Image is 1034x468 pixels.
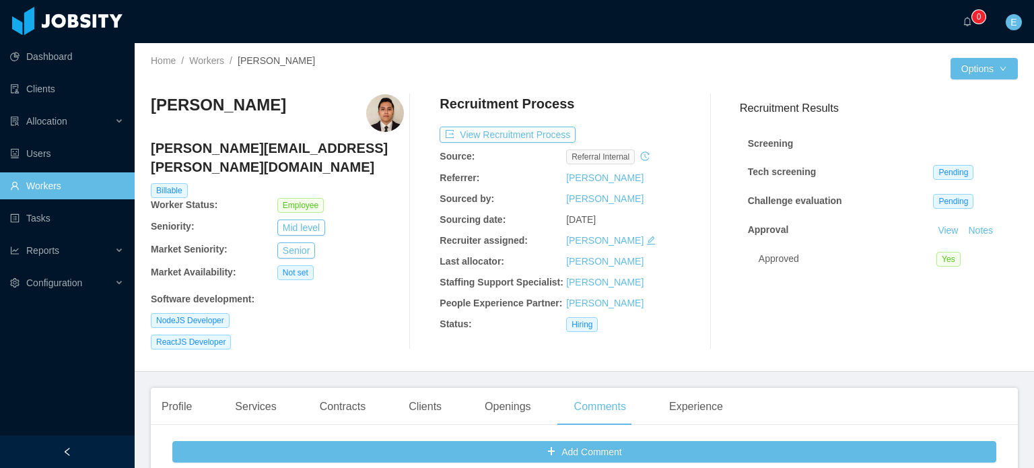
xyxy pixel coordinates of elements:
b: Last allocator: [440,256,504,267]
a: icon: userWorkers [10,172,124,199]
i: icon: line-chart [10,246,20,255]
a: [PERSON_NAME] [566,256,644,267]
b: Market Availability: [151,267,236,277]
strong: Screening [748,138,794,149]
img: a7737ce5-3d82-448f-bc68-6d8eb5662f60_66f3393cb4819-400w.png [366,94,404,132]
b: Recruiter assigned: [440,235,528,246]
b: Market Seniority: [151,244,228,255]
a: icon: auditClients [10,75,124,102]
span: NodeJS Developer [151,313,230,328]
a: [PERSON_NAME] [566,172,644,183]
div: Profile [151,388,203,426]
div: Approved [759,252,936,266]
span: Configuration [26,277,82,288]
span: Employee [277,198,324,213]
button: icon: exportView Recruitment Process [440,127,576,143]
b: Referrer: [440,172,479,183]
b: Seniority: [151,221,195,232]
b: Status: [440,319,471,329]
a: [PERSON_NAME] [566,235,644,246]
button: Optionsicon: down [951,58,1018,79]
b: Sourcing date: [440,214,506,225]
span: [PERSON_NAME] [238,55,315,66]
a: icon: profileTasks [10,205,124,232]
strong: Tech screening [748,166,817,177]
a: icon: robotUsers [10,140,124,167]
a: [PERSON_NAME] [566,298,644,308]
a: [PERSON_NAME] [566,277,644,288]
i: icon: history [640,152,650,161]
span: Yes [936,252,961,267]
b: Worker Status: [151,199,217,210]
span: ReactJS Developer [151,335,231,349]
span: [DATE] [566,214,596,225]
i: icon: solution [10,116,20,126]
div: Experience [658,388,734,426]
div: Contracts [309,388,376,426]
span: E [1010,14,1016,30]
div: Services [224,388,287,426]
span: Billable [151,183,188,198]
i: icon: edit [646,236,656,245]
button: Notes [963,223,998,239]
span: Referral internal [566,149,635,164]
b: Staffing Support Specialist: [440,277,563,288]
h4: [PERSON_NAME][EMAIL_ADDRESS][PERSON_NAME][DOMAIN_NAME] [151,139,404,176]
span: / [181,55,184,66]
a: icon: pie-chartDashboard [10,43,124,70]
strong: Approval [748,224,789,235]
span: Allocation [26,116,67,127]
button: Mid level [277,220,325,236]
a: View [933,225,963,236]
b: People Experience Partner: [440,298,562,308]
span: Hiring [566,317,598,332]
div: Clients [398,388,452,426]
b: Sourced by: [440,193,494,204]
h4: Recruitment Process [440,94,574,113]
a: Workers [189,55,224,66]
h3: Recruitment Results [740,100,1018,116]
b: Source: [440,151,475,162]
span: Pending [933,194,973,209]
strong: Challenge evaluation [748,195,842,206]
a: [PERSON_NAME] [566,193,644,204]
b: Software development : [151,294,254,304]
i: icon: bell [963,17,972,26]
a: icon: exportView Recruitment Process [440,129,576,140]
span: / [230,55,232,66]
button: Senior [277,242,315,259]
sup: 0 [972,10,986,24]
div: Comments [563,388,637,426]
a: Home [151,55,176,66]
h3: [PERSON_NAME] [151,94,286,116]
div: Openings [474,388,542,426]
span: Not set [277,265,314,280]
span: Reports [26,245,59,256]
i: icon: setting [10,278,20,288]
button: icon: plusAdd Comment [172,441,996,463]
span: Pending [933,165,973,180]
